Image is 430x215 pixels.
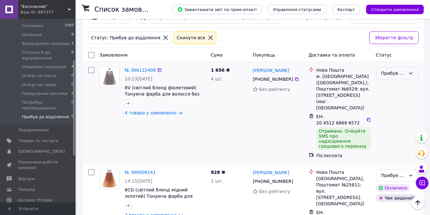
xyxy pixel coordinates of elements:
span: 2 [71,91,74,96]
span: 1 656 ₴ [211,68,230,73]
div: Отримано. Очікуйте SMS про надходження грошового переказу [316,127,371,150]
span: Повернення посилки [22,91,67,96]
span: Очікує на плату [22,73,56,79]
span: Оплачені [22,32,42,38]
a: 4 товара у замовленні [125,110,177,115]
button: Чат з покупцем [416,177,428,189]
span: Відправлено покупцю [22,41,70,47]
span: [PHONE_NUMBER] [253,77,293,82]
span: Відгуки [18,176,35,182]
span: 2 шт. [211,179,223,184]
span: Створити замовлення [371,7,419,12]
span: 0 [71,50,74,61]
span: Товари та послуги [18,138,58,144]
span: 9 [71,114,74,120]
span: Доставка та оплата [309,52,355,58]
span: 0 [71,73,74,79]
div: [GEOGRAPHIC_DATA], Поштомат №25811: вул. [STREET_ADDRESS]. [GEOGRAPHIC_DATA]) [316,175,371,207]
div: м. [GEOGRAPHIC_DATA] ([GEOGRAPHIC_DATA].), Поштомат №6529: вул. [STREET_ADDRESS] (маг. [GEOGRAPHI... [316,73,371,111]
span: Очікує на товар [22,82,56,88]
button: Наверх [411,196,424,209]
span: 828 ₴ [211,170,225,175]
span: Покупці [18,187,35,192]
span: 0 [71,32,74,38]
span: Без рейтингу [259,87,290,92]
span: ЕН: 20 4512 6869 6572 [316,114,360,125]
div: Нова Пошта [316,67,371,73]
span: Прибув до відділення [22,114,69,120]
span: Зберегти фільтр [375,34,413,41]
a: 8CG (світлий блонд мідний золотий) Тонуюча фарба для волосся без аміаку Matrix Super Sync Pre-Bon... [125,187,198,211]
div: Нова Пошта [316,169,371,175]
div: Cкинути все [175,34,207,41]
div: Ваш ID: 887377 [20,9,76,15]
div: Прибув до відділення [381,172,406,179]
a: Фото товару [99,67,120,87]
div: Оплачено [376,184,410,192]
span: Cума [211,52,223,58]
span: Покупець [253,52,275,58]
span: 14:15[DATE] [125,179,152,184]
span: 0 [71,100,74,111]
span: Експорт [337,7,355,12]
span: Готується до відправлення [22,50,71,61]
span: 1 [71,41,74,47]
a: 8V (світлий блонд фіолетовий) Тонуюча фарба для волосся без аміаку Matrix Super Sync Pre-Bonded,90ml [125,85,200,109]
button: Зберегти фільтр [369,31,419,44]
div: Чек виданий [376,194,417,202]
a: Створити замовлення [360,7,424,12]
img: Фото товару [100,67,119,87]
a: Фото товару [99,169,120,189]
button: Завантажити звіт по пром-оплаті [172,5,262,14]
a: № 366122408 [125,68,156,73]
span: Показники роботи компанії [18,159,58,171]
span: 4 шт. [211,76,223,81]
span: Отримано покупцем [22,64,66,70]
span: Завантажити звіт по пром-оплаті [177,7,257,12]
a: № 366008161 [125,170,156,175]
span: Статус [376,52,392,58]
span: 4 [71,64,74,70]
img: Фото товару [100,169,119,189]
span: Управління статусами [273,7,321,12]
span: 1707 [65,23,74,29]
button: Управління статусами [268,5,326,14]
span: Каталог ProSale [18,197,52,203]
button: Створити замовлення [366,5,424,14]
span: Без рейтингу [259,189,290,194]
button: Експорт [332,5,360,14]
h1: Список замовлень [94,6,158,13]
span: "Ексклюзив" [20,4,68,9]
div: Статус: Прибув до відділення [90,34,161,41]
span: Скасовані [22,23,43,29]
a: [PERSON_NAME] [253,169,289,176]
span: Повідомлення [18,127,49,133]
span: [DEMOGRAPHIC_DATA] [18,149,65,154]
span: Потребує підтвердження [22,100,71,111]
div: Післяплата [316,152,371,159]
span: [PHONE_NUMBER] [253,179,293,184]
a: [PERSON_NAME] [253,67,289,74]
span: 0 [71,82,74,88]
span: Замовлення [99,52,127,58]
span: 10:23[DATE] [125,76,152,81]
div: Прибув до відділення [381,70,406,77]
